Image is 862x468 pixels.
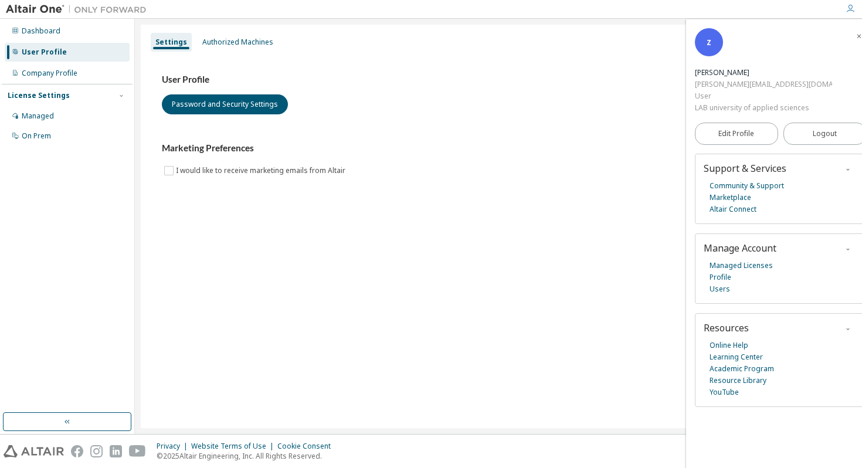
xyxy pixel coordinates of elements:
[8,91,70,100] div: License Settings
[707,38,711,48] span: Z
[157,442,191,451] div: Privacy
[710,351,763,363] a: Learning Center
[695,102,832,114] div: LAB university of applied sciences
[710,192,751,204] a: Marketplace
[710,204,756,215] a: Altair Connect
[710,180,784,192] a: Community & Support
[22,111,54,121] div: Managed
[162,94,288,114] button: Password and Security Settings
[704,162,786,175] span: Support & Services
[110,445,122,457] img: linkedin.svg
[176,164,348,178] label: I would like to receive marketing emails from Altair
[4,445,64,457] img: altair_logo.svg
[704,242,776,255] span: Manage Account
[22,26,60,36] div: Dashboard
[71,445,83,457] img: facebook.svg
[718,129,754,138] span: Edit Profile
[695,123,778,145] a: Edit Profile
[22,131,51,141] div: On Prem
[710,260,773,272] a: Managed Licenses
[22,69,77,78] div: Company Profile
[704,321,749,334] span: Resources
[129,445,146,457] img: youtube.svg
[162,143,835,154] h3: Marketing Preferences
[710,272,731,283] a: Profile
[695,67,832,79] div: Zuhey Mohamed IbrahIim
[155,38,187,47] div: Settings
[710,340,748,351] a: Online Help
[710,386,739,398] a: YouTube
[710,375,766,386] a: Resource Library
[90,445,103,457] img: instagram.svg
[22,48,67,57] div: User Profile
[202,38,273,47] div: Authorized Machines
[157,451,338,461] p: © 2025 Altair Engineering, Inc. All Rights Reserved.
[277,442,338,451] div: Cookie Consent
[710,283,730,295] a: Users
[191,442,277,451] div: Website Terms of Use
[6,4,152,15] img: Altair One
[162,74,835,86] h3: User Profile
[695,79,832,90] div: [PERSON_NAME][EMAIL_ADDRESS][DOMAIN_NAME]
[710,363,774,375] a: Academic Program
[813,128,837,140] span: Logout
[695,90,832,102] div: User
